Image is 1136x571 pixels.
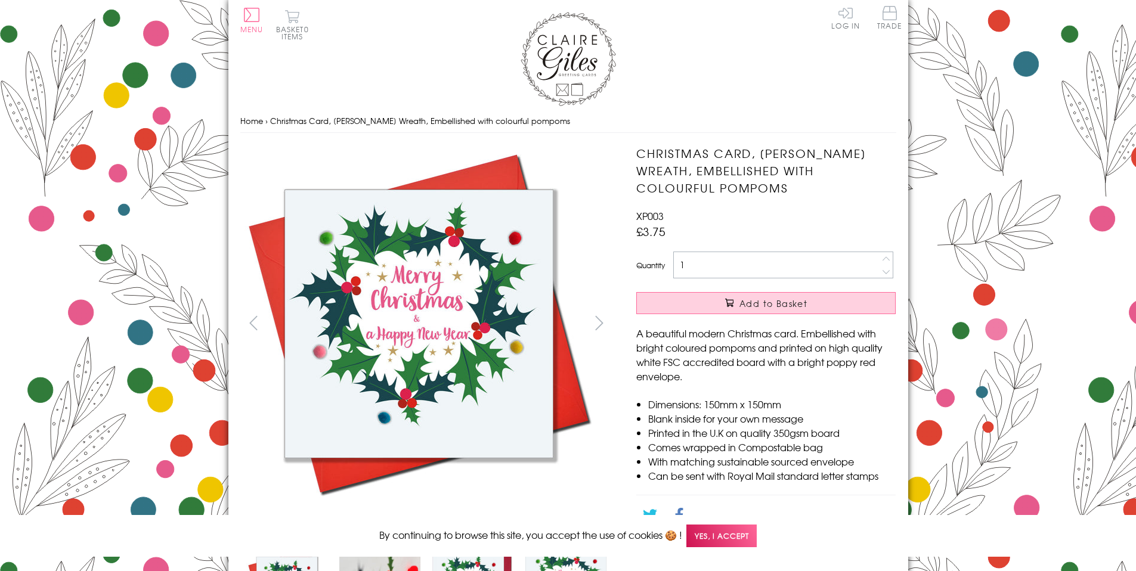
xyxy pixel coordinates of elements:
li: With matching sustainable sourced envelope [648,454,896,468]
p: A beautiful modern Christmas card. Embellished with bright coloured pompoms and printed on high q... [636,326,896,383]
img: Christmas Card, Holly Wreath, Embellished with colourful pompoms [612,145,970,444]
button: next [586,309,612,336]
img: Claire Giles Greetings Cards [521,12,616,106]
button: Menu [240,8,264,33]
span: Add to Basket [739,297,807,309]
li: Dimensions: 150mm x 150mm [648,397,896,411]
a: Trade [877,6,902,32]
img: Christmas Card, Holly Wreath, Embellished with colourful pompoms [240,145,598,502]
nav: breadcrumbs [240,109,896,134]
span: Menu [240,24,264,35]
span: › [265,115,268,126]
span: 0 items [281,24,309,42]
label: Quantity [636,260,665,271]
span: £3.75 [636,223,665,240]
h1: Christmas Card, [PERSON_NAME] Wreath, Embellished with colourful pompoms [636,145,896,196]
li: Blank inside for your own message [648,411,896,426]
button: Add to Basket [636,292,896,314]
li: Printed in the U.K on quality 350gsm board [648,426,896,440]
li: Comes wrapped in Compostable bag [648,440,896,454]
span: Trade [877,6,902,29]
span: XP003 [636,209,664,223]
a: Home [240,115,263,126]
span: Christmas Card, [PERSON_NAME] Wreath, Embellished with colourful pompoms [270,115,570,126]
button: Basket0 items [276,10,309,40]
span: Yes, I accept [686,525,757,548]
a: Log In [831,6,860,29]
li: Can be sent with Royal Mail standard letter stamps [648,468,896,483]
button: prev [240,309,267,336]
